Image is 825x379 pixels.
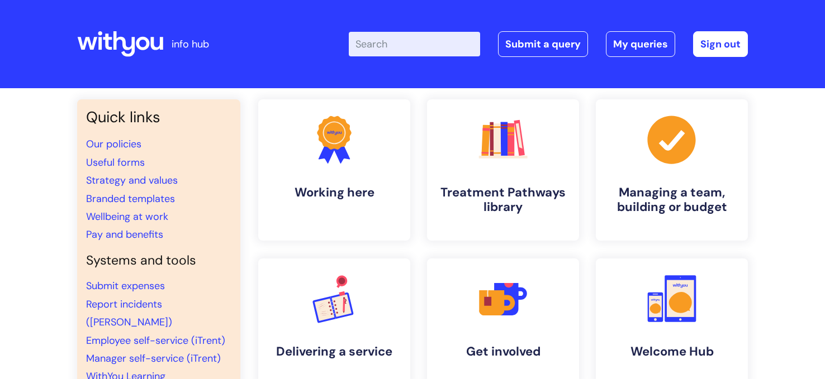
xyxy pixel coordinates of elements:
[172,35,209,53] p: info hub
[86,137,141,151] a: Our policies
[258,99,410,241] a: Working here
[498,31,588,57] a: Submit a query
[86,192,175,205] a: Branded templates
[605,185,739,215] h4: Managing a team, building or budget
[86,253,231,268] h4: Systems and tools
[596,99,748,241] a: Managing a team, building or budget
[349,32,480,56] input: Search
[427,99,579,241] a: Treatment Pathways library
[606,31,675,57] a: My queries
[86,108,231,126] h3: Quick links
[86,210,168,223] a: Wellbeing at work
[86,334,225,347] a: Employee self-service (iTrent)
[86,156,145,169] a: Useful forms
[86,279,165,292] a: Submit expenses
[267,185,401,200] h4: Working here
[436,344,570,359] h4: Get involved
[267,344,401,359] h4: Delivering a service
[86,174,178,187] a: Strategy and values
[86,298,172,329] a: Report incidents ([PERSON_NAME])
[349,31,748,57] div: | -
[436,185,570,215] h4: Treatment Pathways library
[693,31,748,57] a: Sign out
[86,228,163,241] a: Pay and benefits
[86,352,221,365] a: Manager self-service (iTrent)
[605,344,739,359] h4: Welcome Hub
